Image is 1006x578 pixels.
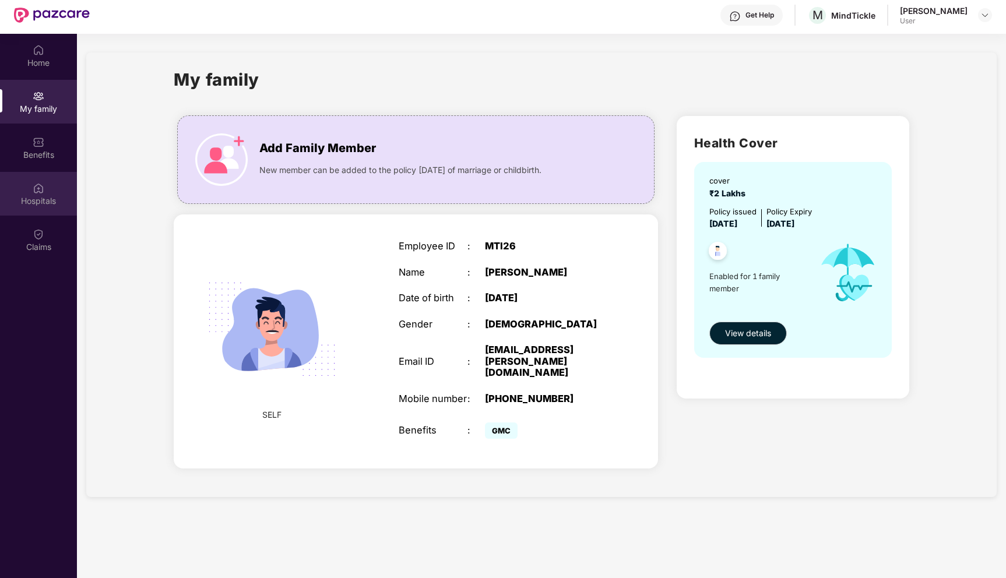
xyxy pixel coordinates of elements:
img: icon [808,230,888,316]
img: svg+xml;base64,PHN2ZyB4bWxucz0iaHR0cDovL3d3dy53My5vcmcvMjAwMC9zdmciIHdpZHRoPSI0OC45NDMiIGhlaWdodD... [704,238,732,267]
div: [DATE] [485,292,606,304]
div: : [467,292,485,304]
div: : [467,425,485,436]
span: [DATE] [766,218,794,228]
img: icon [195,133,248,186]
img: New Pazcare Logo [14,8,90,23]
span: Enabled for 1 family member [709,270,808,294]
span: M [812,8,823,22]
div: : [467,267,485,279]
button: View details [709,322,787,345]
div: [DEMOGRAPHIC_DATA] [485,319,606,330]
div: [PHONE_NUMBER] [485,393,606,405]
div: Email ID [399,356,467,368]
img: svg+xml;base64,PHN2ZyBpZD0iSGVscC0zMngzMiIgeG1sbnM9Imh0dHA6Ly93d3cudzMub3JnLzIwMDAvc3ZnIiB3aWR0aD... [729,10,741,22]
span: New member can be added to the policy [DATE] of marriage or childbirth. [259,164,541,177]
div: Policy Expiry [766,206,812,218]
img: svg+xml;base64,PHN2ZyBpZD0iSG9tZSIgeG1sbnM9Imh0dHA6Ly93d3cudzMub3JnLzIwMDAvc3ZnIiB3aWR0aD0iMjAiIG... [33,44,44,56]
div: : [467,393,485,405]
span: ₹2 Lakhs [709,188,750,198]
img: svg+xml;base64,PHN2ZyB3aWR0aD0iMjAiIGhlaWdodD0iMjAiIHZpZXdCb3g9IjAgMCAyMCAyMCIgZmlsbD0ibm9uZSIgeG... [33,90,44,102]
span: [DATE] [709,218,737,228]
span: SELF [262,408,282,421]
span: Add Family Member [259,139,376,157]
div: Mobile number [399,393,467,405]
h2: Health Cover [694,133,892,153]
h1: My family [174,66,259,93]
div: Benefits [399,425,467,436]
div: : [467,356,485,368]
img: svg+xml;base64,PHN2ZyBpZD0iQ2xhaW0iIHhtbG5zPSJodHRwOi8vd3d3LnczLm9yZy8yMDAwL3N2ZyIgd2lkdGg9IjIwIi... [33,228,44,240]
div: : [467,241,485,252]
div: [EMAIL_ADDRESS][PERSON_NAME][DOMAIN_NAME] [485,344,606,379]
div: : [467,319,485,330]
div: MindTickle [831,10,875,21]
div: User [900,16,968,26]
div: Name [399,267,467,279]
img: svg+xml;base64,PHN2ZyB4bWxucz0iaHR0cDovL3d3dy53My5vcmcvMjAwMC9zdmciIHdpZHRoPSIyMjQiIGhlaWdodD0iMT... [193,250,351,408]
div: MTI26 [485,241,606,252]
img: svg+xml;base64,PHN2ZyBpZD0iQmVuZWZpdHMiIHhtbG5zPSJodHRwOi8vd3d3LnczLm9yZy8yMDAwL3N2ZyIgd2lkdGg9Ij... [33,136,44,148]
div: Get Help [745,10,774,20]
div: Date of birth [399,292,467,304]
span: View details [725,327,771,340]
img: svg+xml;base64,PHN2ZyBpZD0iRHJvcGRvd24tMzJ4MzIiIHhtbG5zPSJodHRwOi8vd3d3LnczLm9yZy8yMDAwL3N2ZyIgd2... [980,10,990,20]
span: GMC [485,422,518,439]
div: cover [709,175,750,187]
div: [PERSON_NAME] [900,5,968,16]
div: Employee ID [399,241,467,252]
div: [PERSON_NAME] [485,267,606,279]
div: Gender [399,319,467,330]
img: svg+xml;base64,PHN2ZyBpZD0iSG9zcGl0YWxzIiB4bWxucz0iaHR0cDovL3d3dy53My5vcmcvMjAwMC9zdmciIHdpZHRoPS... [33,182,44,194]
div: Policy issued [709,206,757,218]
